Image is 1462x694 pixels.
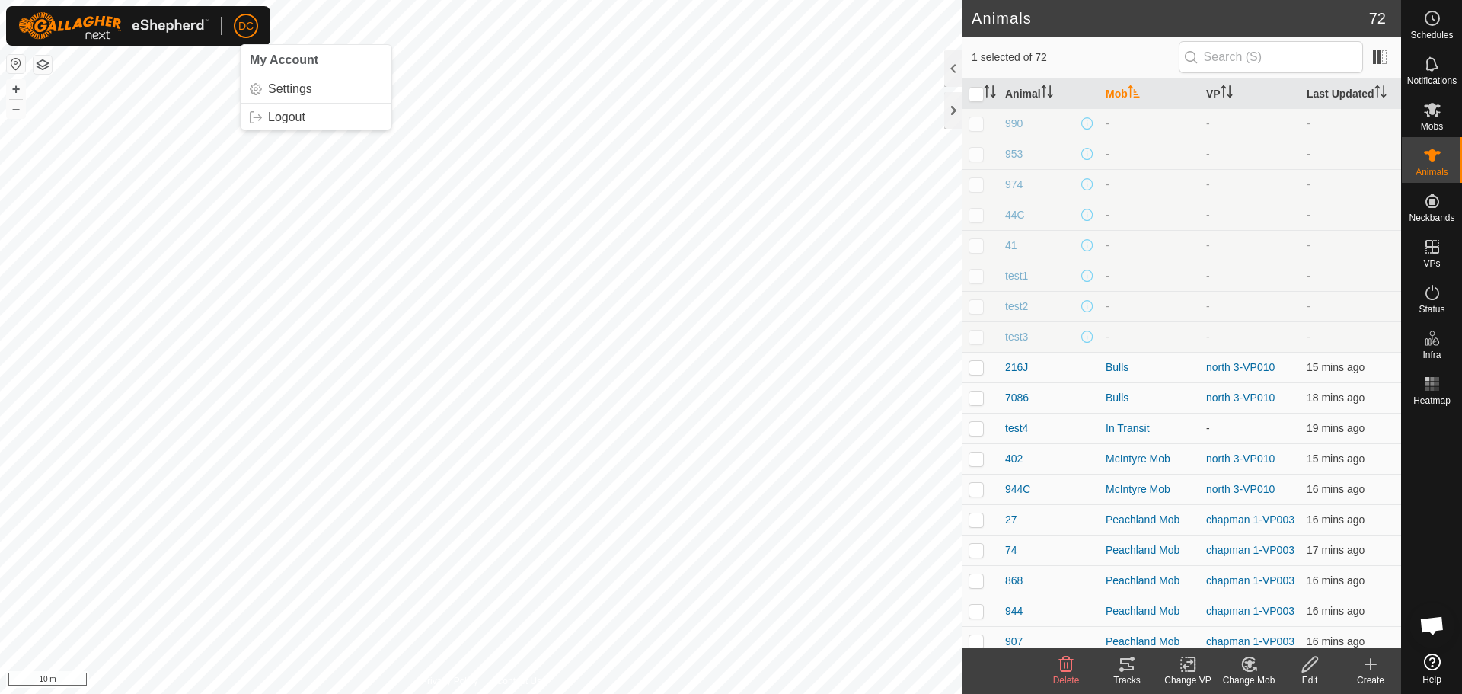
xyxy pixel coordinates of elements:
[1419,305,1444,314] span: Status
[1206,209,1210,221] app-display-virtual-paddock-transition: -
[1106,329,1194,345] div: -
[1206,148,1210,160] app-display-virtual-paddock-transition: -
[1307,361,1365,373] span: 10 Sept 2025, 2:48 pm
[972,9,1369,27] h2: Animals
[1106,573,1194,589] div: Peachland Mob
[1374,88,1387,100] p-sorticon: Activate to sort
[18,12,209,40] img: Gallagher Logo
[1005,634,1023,650] span: 907
[1307,574,1365,587] span: 10 Sept 2025, 2:47 pm
[496,674,541,688] a: Contact Us
[1307,178,1310,190] span: -
[1106,268,1194,284] div: -
[1005,573,1023,589] span: 868
[238,18,254,34] span: DC
[1106,542,1194,558] div: Peachland Mob
[421,674,478,688] a: Privacy Policy
[1106,421,1194,437] div: In Transit
[1005,603,1023,619] span: 944
[1410,30,1453,40] span: Schedules
[1279,673,1340,687] div: Edit
[1218,673,1279,687] div: Change Mob
[1421,122,1443,131] span: Mobs
[268,111,305,123] span: Logout
[1106,634,1194,650] div: Peachland Mob
[1206,422,1210,434] app-display-virtual-paddock-transition: -
[268,83,312,95] span: Settings
[1206,361,1275,373] a: north 3-VP010
[1307,331,1310,343] span: -
[1106,146,1194,162] div: -
[1053,675,1080,686] span: Delete
[34,56,52,74] button: Map Layers
[984,88,996,100] p-sorticon: Activate to sort
[1206,270,1210,282] app-display-virtual-paddock-transition: -
[1106,360,1194,376] div: Bulls
[1307,209,1310,221] span: -
[1096,673,1157,687] div: Tracks
[1106,177,1194,193] div: -
[1157,673,1218,687] div: Change VP
[1005,268,1028,284] span: test1
[1307,148,1310,160] span: -
[1206,453,1275,465] a: north 3-VP010
[1005,299,1028,315] span: test2
[1307,483,1365,495] span: 10 Sept 2025, 2:47 pm
[1206,483,1275,495] a: north 3-VP010
[1307,422,1365,434] span: 10 Sept 2025, 2:43 pm
[1409,603,1455,648] div: Open chat
[1307,635,1365,648] span: 10 Sept 2025, 2:47 pm
[1005,481,1030,497] span: 944C
[1106,390,1194,406] div: Bulls
[1307,117,1310,130] span: -
[1106,207,1194,223] div: -
[1179,41,1363,73] input: Search (S)
[1005,421,1028,437] span: test4
[1301,79,1401,109] th: Last Updated
[1206,513,1294,526] a: chapman 1-VP003
[1407,76,1457,85] span: Notifications
[1307,453,1365,465] span: 10 Sept 2025, 2:48 pm
[1200,79,1301,109] th: VP
[1307,605,1365,617] span: 10 Sept 2025, 2:47 pm
[1206,300,1210,312] app-display-virtual-paddock-transition: -
[1206,635,1294,648] a: chapman 1-VP003
[1307,544,1365,556] span: 10 Sept 2025, 2:45 pm
[1409,213,1454,222] span: Neckbands
[1206,392,1275,404] a: north 3-VP010
[1206,574,1294,587] a: chapman 1-VP003
[1005,451,1023,467] span: 402
[972,50,1179,66] span: 1 selected of 72
[1128,88,1140,100] p-sorticon: Activate to sort
[1206,178,1210,190] app-display-virtual-paddock-transition: -
[1206,331,1210,343] app-display-virtual-paddock-transition: -
[1005,360,1028,376] span: 216J
[1005,177,1023,193] span: 974
[1106,481,1194,497] div: McIntyre Mob
[1307,300,1310,312] span: -
[7,80,25,98] button: +
[1307,513,1365,526] span: 10 Sept 2025, 2:47 pm
[1005,238,1017,254] span: 41
[1005,329,1028,345] span: test3
[1307,392,1365,404] span: 10 Sept 2025, 2:45 pm
[1422,350,1441,360] span: Infra
[1106,512,1194,528] div: Peachland Mob
[241,105,391,130] a: Logout
[1422,675,1441,684] span: Help
[7,100,25,118] button: –
[7,55,25,73] button: Reset Map
[1307,270,1310,282] span: -
[1402,648,1462,690] a: Help
[1106,238,1194,254] div: -
[1005,207,1025,223] span: 44C
[1206,239,1210,251] app-display-virtual-paddock-transition: -
[1206,605,1294,617] a: chapman 1-VP003
[1005,542,1017,558] span: 74
[241,77,391,101] a: Settings
[1340,673,1401,687] div: Create
[1206,544,1294,556] a: chapman 1-VP003
[250,53,318,66] span: My Account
